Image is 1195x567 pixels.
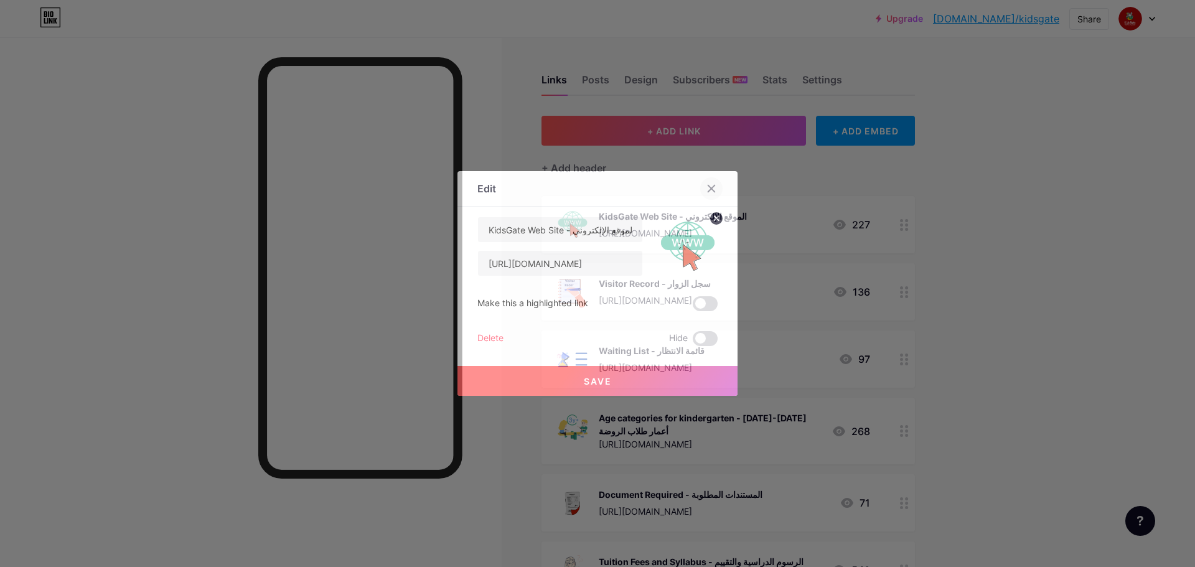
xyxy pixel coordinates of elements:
span: Save [584,376,612,387]
input: Title [478,217,642,242]
button: Save [457,366,738,396]
div: Edit [477,181,496,196]
div: Delete [477,331,504,346]
input: URL [478,251,642,276]
div: Make this a highlighted link [477,296,588,311]
span: Hide [669,331,688,346]
img: link_thumbnail [658,217,718,276]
